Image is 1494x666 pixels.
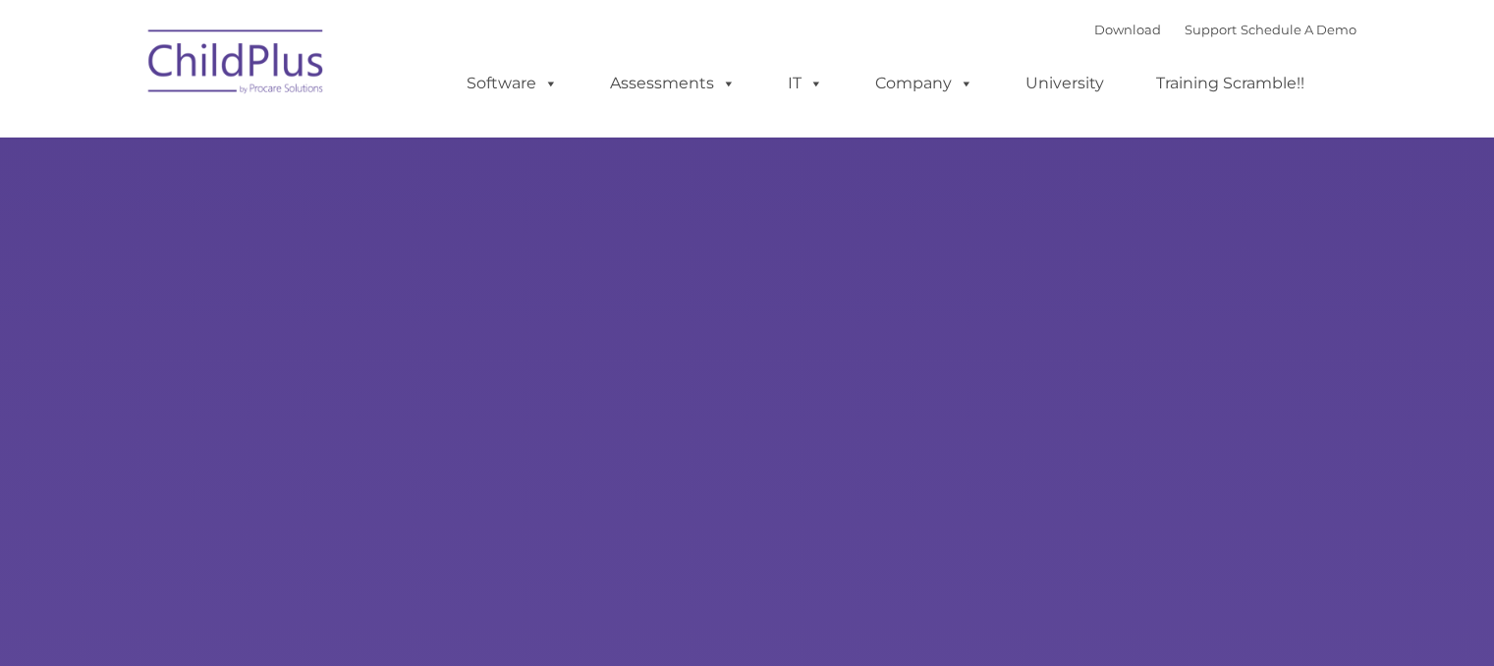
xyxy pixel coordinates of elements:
[138,16,335,114] img: ChildPlus by Procare Solutions
[856,64,993,103] a: Company
[1094,22,1161,37] a: Download
[1136,64,1324,103] a: Training Scramble!!
[1185,22,1237,37] a: Support
[1006,64,1124,103] a: University
[447,64,578,103] a: Software
[590,64,755,103] a: Assessments
[1241,22,1356,37] a: Schedule A Demo
[768,64,843,103] a: IT
[1094,22,1356,37] font: |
